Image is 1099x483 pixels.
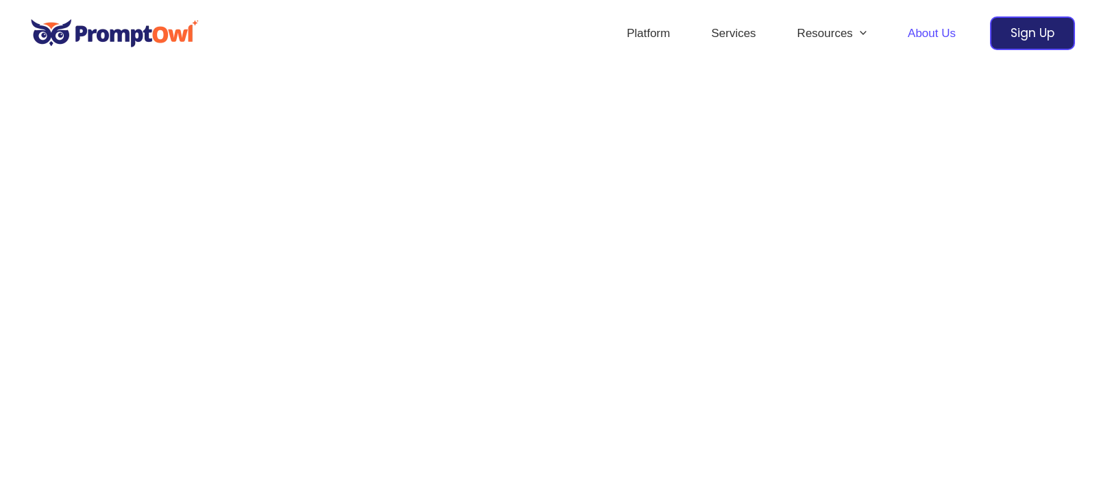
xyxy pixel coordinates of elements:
nav: Site Navigation: Header [606,10,976,58]
a: Sign Up [990,16,1075,50]
img: promptowl.ai logo [24,10,206,57]
span: Menu Toggle [853,10,867,58]
a: ResourcesMenu Toggle [777,10,887,58]
a: Services [690,10,776,58]
a: Platform [606,10,690,58]
a: About Us [887,10,976,58]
